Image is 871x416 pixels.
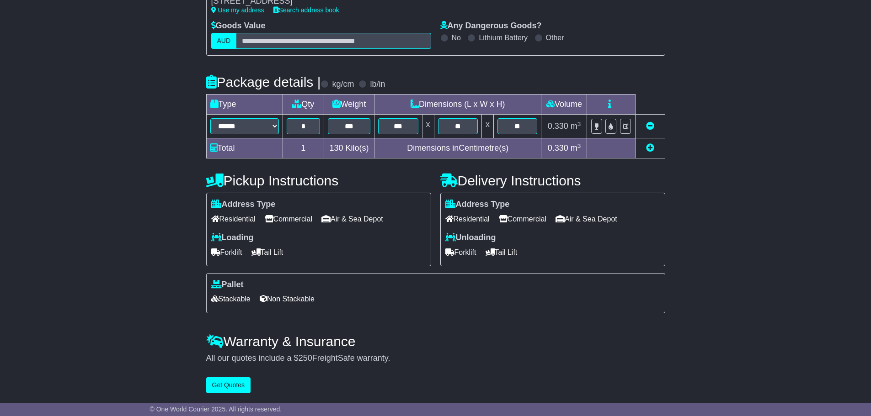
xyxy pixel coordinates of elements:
span: 0.330 [548,121,568,131]
label: Pallet [211,280,244,290]
label: lb/in [370,79,385,90]
label: Address Type [445,200,510,210]
h4: Warranty & Insurance [206,334,665,349]
span: 130 [330,143,343,153]
label: AUD [211,33,237,49]
div: All our quotes include a $ FreightSafe warranty. [206,353,665,363]
span: Air & Sea Depot [321,212,383,226]
button: Get Quotes [206,377,251,393]
label: Other [546,33,564,42]
td: x [481,115,493,138]
label: Address Type [211,200,276,210]
span: Residential [211,212,256,226]
label: kg/cm [332,79,354,90]
label: Goods Value [211,21,266,31]
td: Weight [324,95,374,115]
label: Lithium Battery [479,33,528,42]
td: x [422,115,434,138]
h4: Delivery Instructions [440,173,665,188]
span: Forklift [211,245,242,259]
span: 250 [299,353,312,363]
span: Non Stackable [260,292,315,306]
span: m [571,121,581,131]
h4: Package details | [206,74,321,90]
span: Commercial [265,212,312,226]
td: Total [206,138,283,158]
td: Type [206,95,283,115]
span: 0.330 [548,143,568,153]
span: Residential [445,212,490,226]
label: Loading [211,233,254,243]
span: Tail Lift [251,245,283,259]
span: Forklift [445,245,476,259]
a: Search address book [273,6,339,14]
a: Add new item [646,143,654,153]
label: Unloading [445,233,496,243]
td: 1 [283,138,324,158]
td: Dimensions (L x W x H) [374,95,541,115]
span: Air & Sea Depot [556,212,617,226]
span: © One World Courier 2025. All rights reserved. [150,405,282,413]
td: Volume [541,95,587,115]
label: No [452,33,461,42]
span: Commercial [499,212,546,226]
span: Tail Lift [486,245,518,259]
label: Any Dangerous Goods? [440,21,542,31]
h4: Pickup Instructions [206,173,431,188]
td: Qty [283,95,324,115]
span: m [571,143,581,153]
sup: 3 [577,142,581,149]
td: Dimensions in Centimetre(s) [374,138,541,158]
td: Kilo(s) [324,138,374,158]
sup: 3 [577,121,581,127]
a: Remove this item [646,121,654,131]
span: Stackable [211,292,251,306]
a: Use my address [211,6,264,14]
